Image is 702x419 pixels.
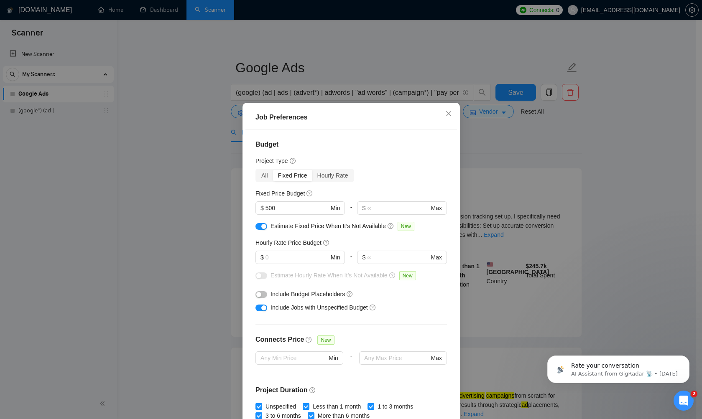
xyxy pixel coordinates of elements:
span: Less than 1 month [309,402,364,411]
div: - [345,251,357,271]
span: question-circle [306,336,312,343]
span: $ [260,203,264,213]
span: question-circle [369,304,376,311]
span: New [317,335,334,345]
span: Min [329,353,338,363]
span: New [397,222,414,231]
div: Job Preferences [255,112,447,122]
iframe: Intercom live chat [674,391,694,411]
input: 0 [265,253,329,262]
div: - [345,201,357,221]
span: Include Budget Placeholders [271,291,345,297]
span: question-circle [289,157,296,164]
h5: Hourly Rate Price Budget [255,238,322,247]
span: close [445,110,452,117]
div: All [256,170,273,181]
span: 2 [691,391,697,397]
h4: Budget [255,140,447,150]
span: Estimate Fixed Price When It’s Not Available [271,223,386,229]
span: $ [260,253,264,262]
span: 1 to 3 months [374,402,416,411]
span: question-circle [309,387,316,394]
div: Hourly Rate [312,170,353,181]
span: Min [330,203,340,213]
span: question-circle [387,223,394,229]
span: Min [330,253,340,262]
div: - [343,351,359,375]
button: Close [437,103,460,125]
span: Max [431,253,442,262]
span: New [399,271,416,280]
input: 0 [265,203,329,213]
span: $ [362,203,365,213]
span: Include Jobs with Unspecified Budget [271,304,368,311]
span: question-circle [347,291,353,297]
iframe: Intercom notifications message [535,338,702,396]
input: ∞ [367,203,429,213]
input: Any Max Price [364,353,429,363]
h4: Project Duration [255,385,447,395]
div: Fixed Price [273,170,312,181]
input: Any Min Price [260,353,327,363]
span: Max [431,353,442,363]
input: ∞ [367,253,429,262]
span: question-circle [306,190,313,197]
span: Unspecified [262,402,299,411]
span: $ [362,253,365,262]
span: Max [431,203,442,213]
span: Estimate Hourly Rate When It’s Not Available [271,272,388,279]
h5: Fixed Price Budget [255,189,305,198]
h4: Connects Price [255,335,304,345]
span: question-circle [323,239,329,246]
span: question-circle [389,272,396,279]
h5: Project Type [255,156,288,165]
